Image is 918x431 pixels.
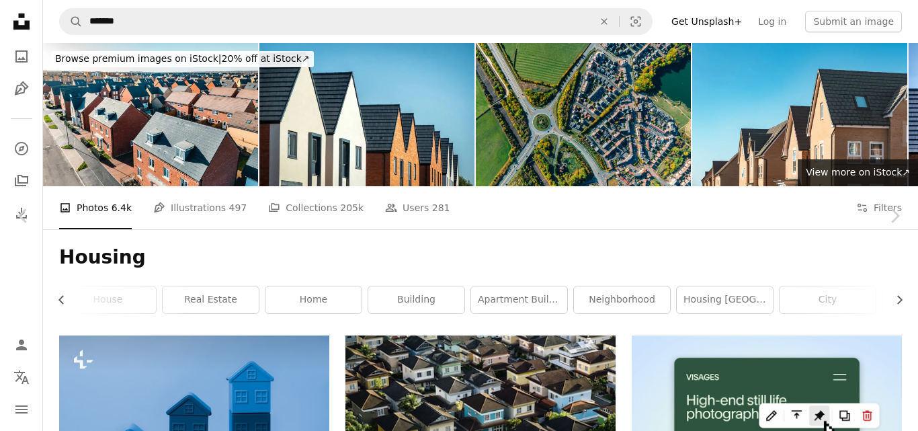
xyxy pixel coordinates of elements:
span: 20% off at iStock ↗ [55,53,310,64]
a: Log in [750,11,794,32]
a: house [60,286,156,313]
a: Next [871,151,918,280]
a: real estate [163,286,259,313]
button: scroll list to the left [59,286,74,313]
a: Users 281 [385,186,450,229]
button: Search Unsplash [60,9,83,34]
img: Aerial view of a UK roundabout [476,43,691,186]
a: View more on iStock↗ [798,159,918,186]
a: Log in / Sign up [8,331,35,358]
button: Filters [856,186,902,229]
span: 497 [229,200,247,215]
span: 205k [340,200,364,215]
a: Illustrations 497 [153,186,247,229]
img: New residential estate, houses in England [43,43,258,186]
a: neighborhood [574,286,670,313]
form: Find visuals sitewide [59,8,653,35]
img: New build house development estate in england uk [259,43,474,186]
a: building [368,286,464,313]
span: Browse premium images on iStock | [55,53,221,64]
img: Shots of the town house in England, UK [692,43,907,186]
h1: Housing [59,245,902,270]
a: Get Unsplash+ [663,11,750,32]
a: Illustrations [8,75,35,102]
button: Language [8,364,35,391]
a: Explore [8,135,35,162]
button: scroll list to the right [887,286,902,313]
a: Browse premium images on iStock|20% off at iStock↗ [43,43,322,75]
button: Submit an image [805,11,902,32]
a: apartment building [471,286,567,313]
a: city [780,286,876,313]
button: Menu [8,396,35,423]
button: Clear [589,9,619,34]
span: View more on iStock ↗ [806,167,910,178]
a: home [265,286,362,313]
a: housing [GEOGRAPHIC_DATA] [677,286,773,313]
a: Photos [8,43,35,70]
a: Collections 205k [268,186,364,229]
span: 281 [432,200,450,215]
button: Visual search [620,9,652,34]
